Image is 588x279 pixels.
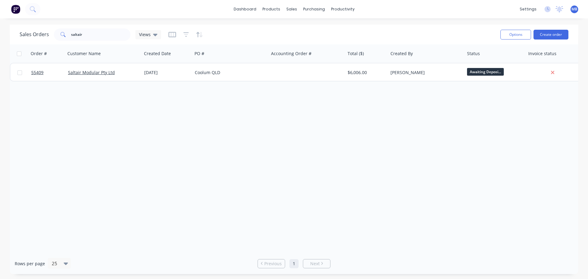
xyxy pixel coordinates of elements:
div: Order # [31,51,47,57]
img: Factory [11,5,20,14]
span: Rows per page [15,261,45,267]
a: 55409 [31,63,68,82]
div: Accounting Order # [271,51,311,57]
div: Status [467,51,480,57]
span: Views [139,31,151,38]
a: Next page [303,261,330,267]
div: purchasing [300,5,328,14]
span: Awaiting Deposi... [467,68,504,76]
div: PO # [194,51,204,57]
span: 55409 [31,70,43,76]
div: [DATE] [144,70,190,76]
a: Page 1 is your current page [289,259,299,268]
input: Search... [71,28,131,41]
div: [PERSON_NAME] [390,70,458,76]
a: Saltair Modular Pty Ltd [68,70,115,75]
div: Invoice status [528,51,556,57]
div: productivity [328,5,358,14]
span: Previous [264,261,282,267]
button: Options [500,30,531,40]
div: Coolum QLD [195,70,263,76]
h1: Sales Orders [20,32,49,37]
div: settings [517,5,540,14]
div: $6,006.00 [348,70,384,76]
div: products [259,5,283,14]
a: dashboard [231,5,259,14]
button: Create order [533,30,568,40]
ul: Pagination [255,259,333,268]
a: Previous page [258,261,285,267]
div: Total ($) [348,51,364,57]
span: Next [310,261,320,267]
div: Created By [390,51,413,57]
div: Created Date [144,51,171,57]
div: sales [283,5,300,14]
div: Customer Name [67,51,101,57]
span: MB [571,6,577,12]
